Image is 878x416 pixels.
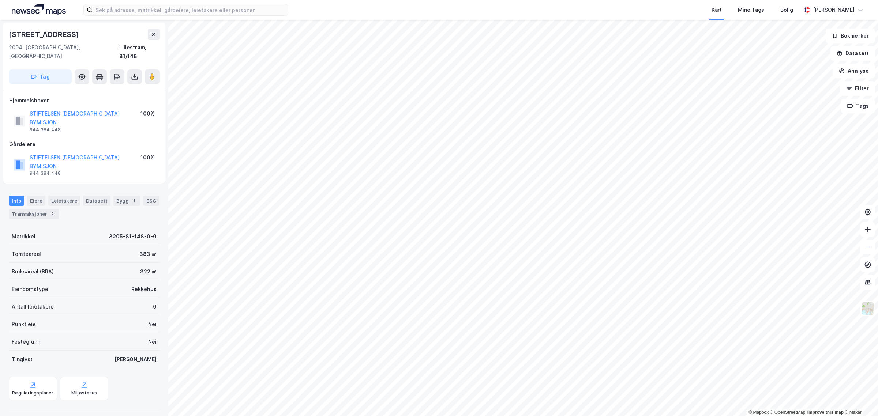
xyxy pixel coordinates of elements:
div: Antall leietakere [12,302,54,311]
div: Leietakere [48,196,80,206]
div: Bolig [780,5,793,14]
div: Lillestrøm, 81/148 [119,43,160,61]
div: Nei [148,320,157,329]
div: Kontrollprogram for chat [841,381,878,416]
img: logo.a4113a55bc3d86da70a041830d287a7e.svg [12,4,66,15]
div: Reguleringsplaner [12,390,53,396]
div: Nei [148,337,157,346]
div: Eiere [27,196,45,206]
div: Kart [712,5,722,14]
div: 944 384 448 [30,127,61,133]
div: Punktleie [12,320,36,329]
div: Matrikkel [12,232,35,241]
a: Mapbox [748,410,769,415]
div: 944 384 448 [30,170,61,176]
div: 2 [49,210,56,218]
button: Tag [9,69,72,84]
iframe: Chat Widget [841,381,878,416]
div: Miljøstatus [71,390,97,396]
button: Analyse [833,64,875,78]
button: Datasett [830,46,875,61]
button: Bokmerker [826,29,875,43]
div: [PERSON_NAME] [115,355,157,364]
div: Rekkehus [131,285,157,294]
div: 1 [130,197,138,204]
div: 3205-81-148-0-0 [109,232,157,241]
div: 0 [153,302,157,311]
div: Transaksjoner [9,209,59,219]
div: Gårdeiere [9,140,159,149]
div: Eiendomstype [12,285,48,294]
div: Bruksareal (BRA) [12,267,54,276]
div: Info [9,196,24,206]
div: 383 ㎡ [139,250,157,258]
a: OpenStreetMap [770,410,806,415]
img: Z [861,302,875,315]
div: Hjemmelshaver [9,96,159,105]
div: [STREET_ADDRESS] [9,29,80,40]
div: Tinglyst [12,355,33,364]
div: Mine Tags [738,5,764,14]
div: Datasett [83,196,110,206]
div: Tomteareal [12,250,41,258]
div: 2004, [GEOGRAPHIC_DATA], [GEOGRAPHIC_DATA] [9,43,119,61]
a: Improve this map [807,410,844,415]
div: ESG [143,196,159,206]
div: 100% [140,153,155,162]
div: 100% [140,109,155,118]
div: Bygg [113,196,140,206]
div: [PERSON_NAME] [813,5,855,14]
button: Filter [840,81,875,96]
div: 322 ㎡ [140,267,157,276]
button: Tags [841,99,875,113]
input: Søk på adresse, matrikkel, gårdeiere, leietakere eller personer [93,4,288,15]
div: Festegrunn [12,337,40,346]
